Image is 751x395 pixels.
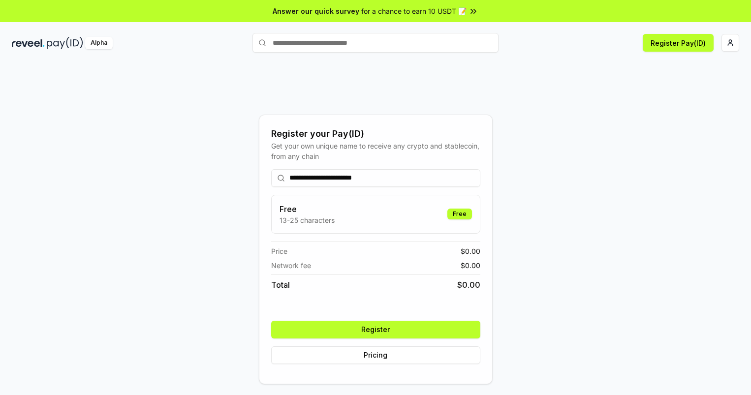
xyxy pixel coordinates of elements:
[271,141,480,161] div: Get your own unique name to receive any crypto and stablecoin, from any chain
[643,34,714,52] button: Register Pay(ID)
[280,203,335,215] h3: Free
[280,215,335,225] p: 13-25 characters
[273,6,359,16] span: Answer our quick survey
[461,260,480,271] span: $ 0.00
[47,37,83,49] img: pay_id
[271,127,480,141] div: Register your Pay(ID)
[85,37,113,49] div: Alpha
[361,6,467,16] span: for a chance to earn 10 USDT 📝
[457,279,480,291] span: $ 0.00
[12,37,45,49] img: reveel_dark
[271,346,480,364] button: Pricing
[271,246,287,256] span: Price
[271,279,290,291] span: Total
[271,260,311,271] span: Network fee
[271,321,480,338] button: Register
[447,209,472,219] div: Free
[461,246,480,256] span: $ 0.00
